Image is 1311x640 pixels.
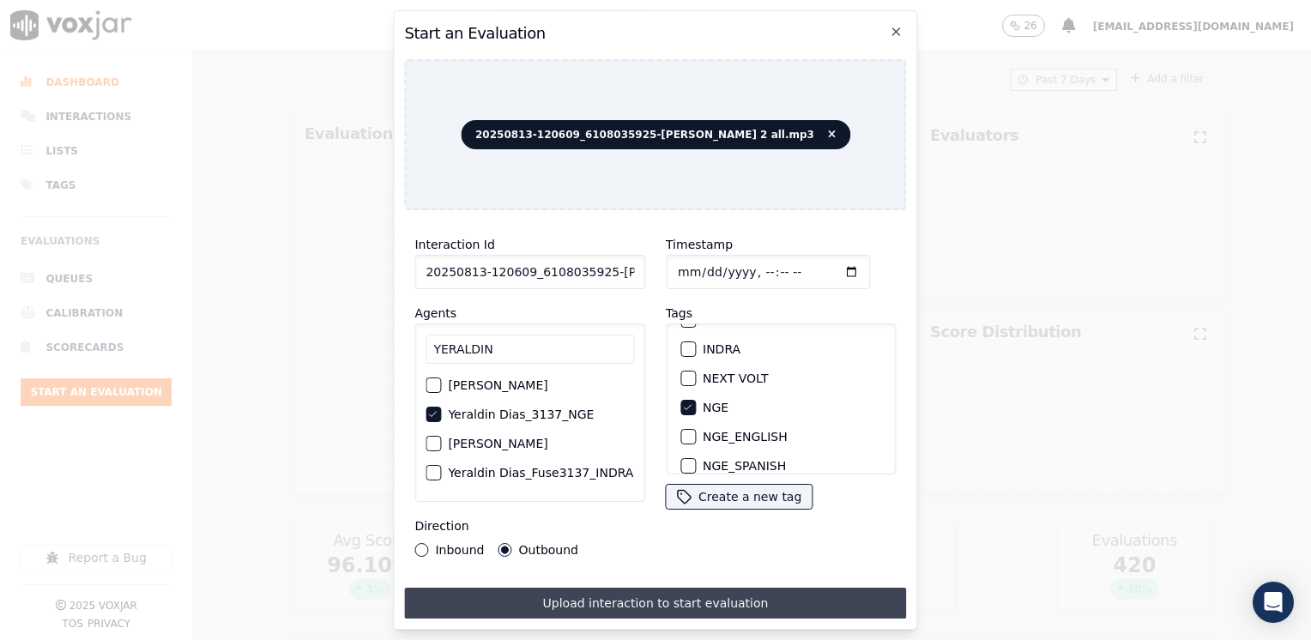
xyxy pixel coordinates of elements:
label: Yeraldin Dias_Fuse3137_INDRA [448,467,633,479]
label: Agents [414,306,456,320]
label: Yeraldin Dias_3137_NGE [448,408,594,420]
label: ELECTRA SPARK [703,314,799,326]
input: Search Agents... [426,335,634,364]
label: NGE_ENGLISH [703,431,788,443]
label: Outbound [519,544,578,556]
label: Direction [414,519,468,533]
button: Upload interaction to start evaluation [404,588,906,619]
label: NGE [703,402,728,414]
label: [PERSON_NAME] [448,438,547,450]
label: [PERSON_NAME] [448,379,547,391]
label: Tags [666,306,692,320]
label: Timestamp [666,238,733,251]
button: Create a new tag [666,485,812,509]
label: INDRA [703,343,740,355]
h2: Start an Evaluation [404,21,906,45]
label: Interaction Id [414,238,494,251]
label: NGE_SPANISH [703,460,786,472]
input: reference id, file name, etc [414,255,645,289]
div: Open Intercom Messenger [1253,582,1294,623]
span: 20250813-120609_6108035925-[PERSON_NAME] 2 all.mp3 [461,120,850,149]
label: NEXT VOLT [703,372,768,384]
label: Inbound [435,544,484,556]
